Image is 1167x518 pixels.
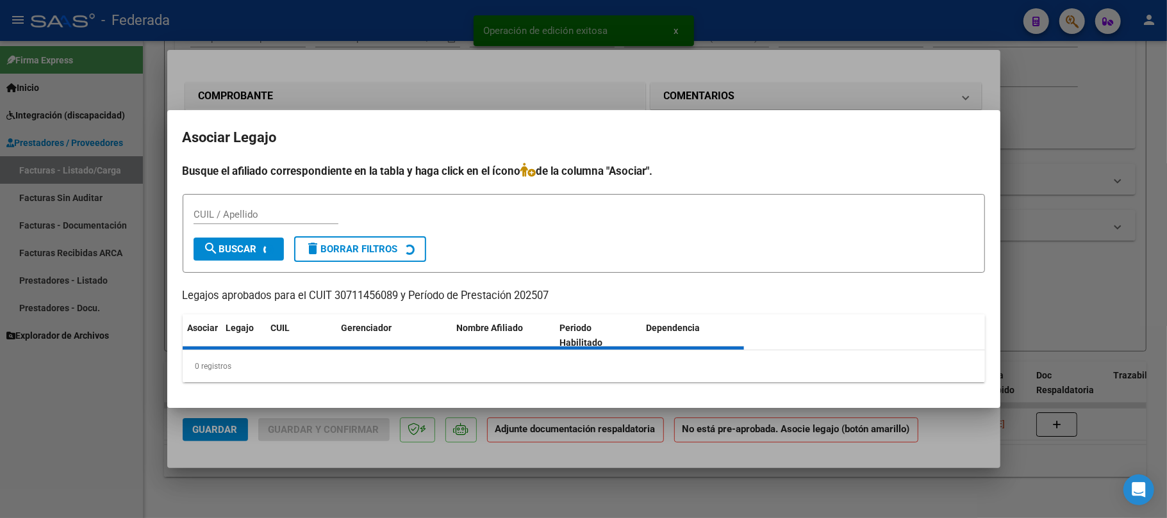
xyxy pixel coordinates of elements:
datatable-header-cell: Periodo Habilitado [554,314,641,357]
span: CUIL [271,323,290,333]
div: Open Intercom Messenger [1123,474,1154,505]
h4: Busque el afiliado correspondiente en la tabla y haga click en el ícono de la columna "Asociar". [183,163,985,179]
div: 0 registros [183,350,985,382]
datatable-header-cell: Dependencia [641,314,744,357]
datatable-header-cell: Asociar [183,314,221,357]
datatable-header-cell: Legajo [221,314,266,357]
h2: Asociar Legajo [183,125,985,150]
span: Legajo [226,323,254,333]
span: Borrar Filtros [306,243,398,255]
datatable-header-cell: Nombre Afiliado [452,314,555,357]
span: Periodo Habilitado [559,323,602,348]
datatable-header-cell: Gerenciador [336,314,452,357]
mat-icon: delete [306,241,321,256]
span: Buscar [204,243,257,255]
span: Asociar [188,323,219,333]
button: Borrar Filtros [294,236,426,262]
span: Nombre Afiliado [457,323,524,333]
p: Legajos aprobados para el CUIT 30711456089 y Período de Prestación 202507 [183,288,985,304]
datatable-header-cell: CUIL [266,314,336,357]
button: Buscar [194,238,284,261]
mat-icon: search [204,241,219,256]
span: Dependencia [646,323,700,333]
span: Gerenciador [342,323,392,333]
